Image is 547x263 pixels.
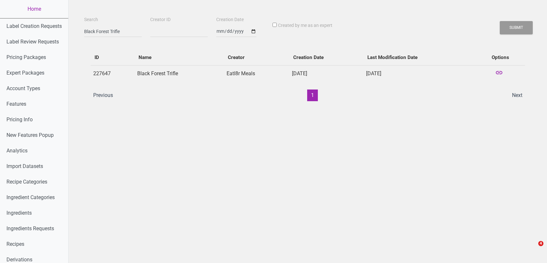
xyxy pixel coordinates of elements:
[135,65,224,82] td: Black Forest Trifle
[91,65,135,82] td: 227647
[538,241,543,246] span: 4
[150,17,171,23] label: Creator ID
[91,90,525,101] div: Page navigation example
[500,21,533,34] button: Submit
[525,241,541,257] iframe: Intercom live chat
[95,54,99,60] b: ID
[224,65,289,82] td: Eatl8r Meals
[278,22,332,29] label: Created by me as an expert
[492,54,509,60] b: Options
[139,54,151,60] b: Name
[367,54,418,60] b: Last Modification Date
[216,17,244,23] label: Creation Date
[293,54,324,60] b: Creation Date
[307,90,318,101] button: 1
[289,65,363,82] td: [DATE]
[84,17,98,23] label: Search
[84,43,531,108] div: Recipes
[495,69,503,78] a: Recipe Link
[363,65,476,82] td: [DATE]
[228,54,245,60] b: Creator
